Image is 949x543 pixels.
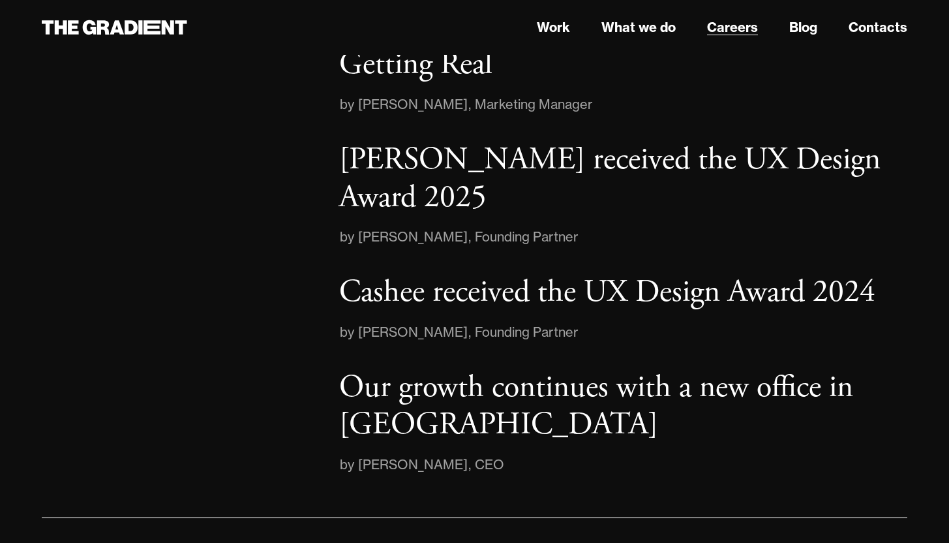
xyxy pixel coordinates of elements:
div: [PERSON_NAME] [358,322,468,343]
a: [PERSON_NAME] received the UX Design Award 2025 [339,141,907,216]
div: [PERSON_NAME] [358,454,468,475]
div: by [339,322,358,343]
div: Marketing Manager [475,94,593,115]
p: Our growth continues with a new office in [GEOGRAPHIC_DATA] [339,367,853,445]
div: [PERSON_NAME] [358,226,468,247]
div: by [339,226,358,247]
a: What we do [601,18,676,37]
a: Contacts [849,18,907,37]
div: Founding Partner [475,226,579,247]
a: Careers [707,18,758,37]
div: , [468,322,475,343]
p: [PERSON_NAME] received the UX Design Award 2025 [339,140,881,217]
div: , [468,454,475,475]
div: , [468,226,475,247]
a: Work [537,18,570,37]
a: 9 Years of The Gradient – Growth, Guts, and Getting Real [339,8,907,84]
div: Founding Partner [475,322,579,343]
a: Cashee received the UX Design Award 2024 [339,273,907,311]
div: , [468,94,475,115]
a: Our growth continues with a new office in [GEOGRAPHIC_DATA] [339,369,907,444]
a: Blog [789,18,817,37]
p: Cashee received the UX Design Award 2024 [339,272,875,312]
div: by [339,454,358,475]
div: by [339,94,358,115]
div: [PERSON_NAME] [358,94,468,115]
div: CEO [475,454,504,475]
